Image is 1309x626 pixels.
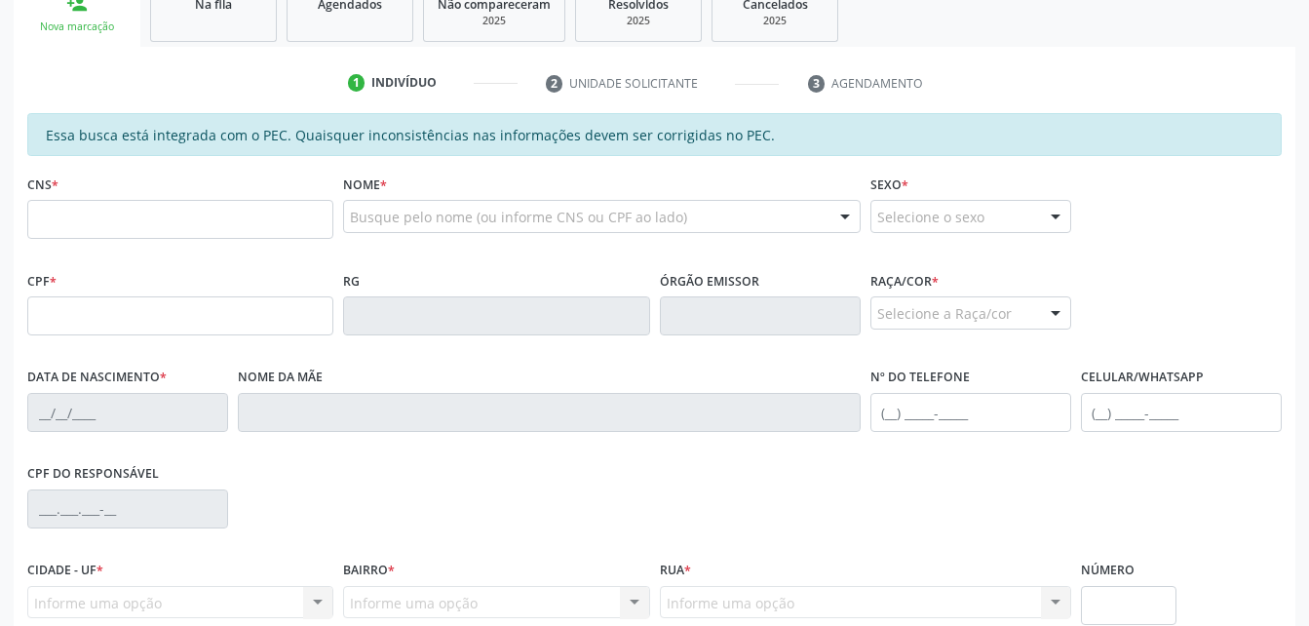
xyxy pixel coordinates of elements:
[870,170,908,200] label: Sexo
[870,266,939,296] label: Raça/cor
[877,207,984,227] span: Selecione o sexo
[371,74,437,92] div: Indivíduo
[27,459,159,489] label: CPF do responsável
[27,393,228,432] input: __/__/____
[343,266,360,296] label: RG
[348,74,366,92] div: 1
[350,207,687,227] span: Busque pelo nome (ou informe CNS ou CPF ao lado)
[660,556,691,586] label: Rua
[27,20,127,34] div: Nova marcação
[870,393,1071,432] input: (__) _____-_____
[726,14,824,28] div: 2025
[27,113,1282,156] div: Essa busca está integrada com o PEC. Quaisquer inconsistências nas informações devem ser corrigid...
[343,556,395,586] label: Bairro
[1081,556,1135,586] label: Número
[27,363,167,393] label: Data de nascimento
[27,170,58,200] label: CNS
[27,266,57,296] label: CPF
[590,14,687,28] div: 2025
[238,363,323,393] label: Nome da mãe
[343,170,387,200] label: Nome
[1081,393,1282,432] input: (__) _____-_____
[27,489,228,528] input: ___.___.___-__
[660,266,759,296] label: Órgão emissor
[1081,363,1204,393] label: Celular/WhatsApp
[438,14,551,28] div: 2025
[877,303,1012,324] span: Selecione a Raça/cor
[870,363,970,393] label: Nº do Telefone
